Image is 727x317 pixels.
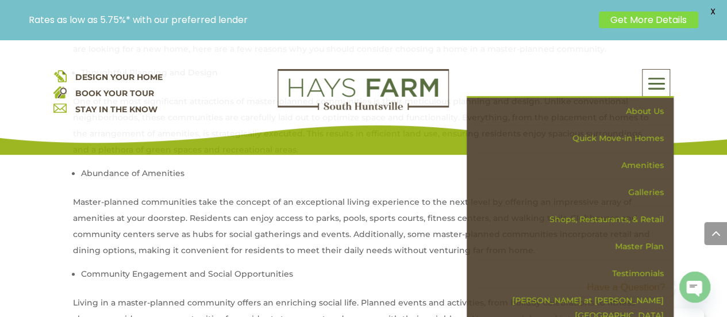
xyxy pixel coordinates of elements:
[278,69,449,110] img: Logo
[53,69,67,82] img: design your home
[475,152,674,179] a: Amenities
[81,166,655,181] li: Abundance of Amenities
[475,125,674,152] a: Quick Move-in Homes
[53,85,67,98] img: book your home tour
[75,104,157,114] a: STAY IN THE KNOW
[278,102,449,113] a: hays farm homes huntsville development
[75,72,163,82] a: DESIGN YOUR HOME
[73,194,655,266] p: Master-planned communities take the concept of an exceptional living experience to the next level...
[475,260,674,287] a: Testimonials
[475,233,674,260] a: Master Plan
[81,266,655,281] li: Community Engagement and Social Opportunities
[29,14,593,25] p: Rates as low as 5.75%* with our preferred lender
[75,88,154,98] a: BOOK YOUR TOUR
[704,3,721,20] span: X
[599,12,698,28] a: Get More Details
[475,98,674,125] a: About Us
[475,179,674,206] a: Galleries
[475,206,674,233] a: Shops, Restaurants, & Retail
